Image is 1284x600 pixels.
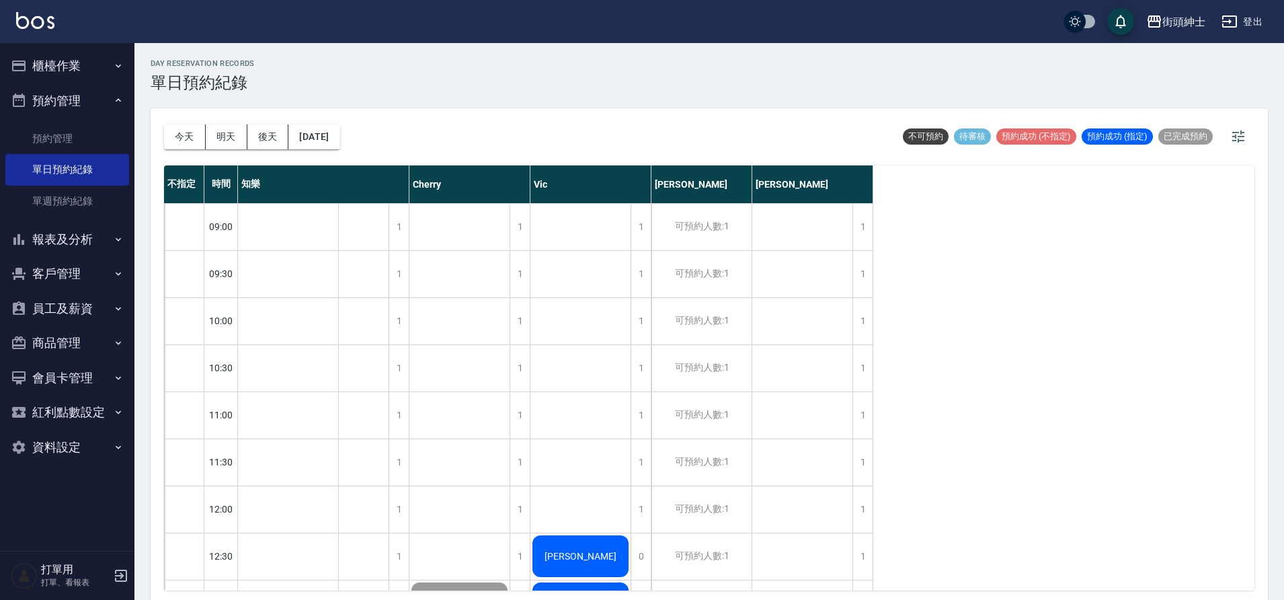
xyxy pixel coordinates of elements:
a: 單週預約紀錄 [5,186,129,217]
div: 可預約人數:1 [651,392,752,439]
button: 預約管理 [5,83,129,118]
div: 1 [389,251,409,297]
div: 1 [389,345,409,391]
div: 1 [389,533,409,580]
div: 不指定 [164,165,204,203]
div: 街頭紳士 [1162,13,1205,30]
div: 可預約人數:1 [651,486,752,533]
div: 1 [631,204,651,250]
div: 11:30 [204,439,238,486]
div: 09:00 [204,203,238,250]
span: 不可預約 [903,130,949,143]
div: 0 [631,533,651,580]
div: 1 [852,204,873,250]
button: 客戶管理 [5,256,129,291]
div: 1 [852,439,873,486]
button: 明天 [206,124,247,149]
div: 1 [510,486,530,533]
div: 10:00 [204,297,238,344]
button: 紅利點數設定 [5,395,129,430]
div: 1 [510,345,530,391]
div: 可預約人數:1 [651,345,752,391]
button: 商品管理 [5,326,129,361]
div: 1 [510,251,530,297]
button: 會員卡管理 [5,361,129,396]
button: 櫃檯作業 [5,48,129,83]
button: 後天 [247,124,289,149]
div: Cherry [409,165,530,203]
h2: day Reservation records [151,59,255,68]
div: [PERSON_NAME] [752,165,873,203]
span: 已完成預約 [1158,130,1213,143]
div: 1 [510,439,530,486]
div: 1 [631,298,651,344]
a: 預約管理 [5,123,129,154]
div: 時間 [204,165,238,203]
div: 1 [631,486,651,533]
div: 可預約人數:1 [651,251,752,297]
div: 1 [510,392,530,439]
div: 1 [510,298,530,344]
span: 待審核 [954,130,991,143]
div: Vic [530,165,651,203]
div: 可預約人數:1 [651,533,752,580]
div: 1 [852,533,873,580]
div: 1 [852,251,873,297]
div: 1 [631,251,651,297]
div: 可預約人數:1 [651,204,752,250]
div: 1 [389,486,409,533]
div: 1 [631,439,651,486]
div: 1 [389,298,409,344]
span: 預約成功 (不指定) [996,130,1076,143]
button: [DATE] [288,124,339,149]
span: 預約成功 (指定) [1082,130,1153,143]
div: 1 [510,533,530,580]
div: 知樂 [238,165,409,203]
div: 可預約人數:1 [651,439,752,486]
div: 1 [389,392,409,439]
div: 12:30 [204,533,238,580]
span: [PERSON_NAME] [542,551,619,562]
div: 12:00 [204,486,238,533]
div: [PERSON_NAME] [651,165,752,203]
button: 員工及薪資 [5,291,129,326]
div: 1 [631,345,651,391]
button: 登出 [1216,9,1268,34]
div: 1 [389,204,409,250]
div: 11:00 [204,391,238,439]
div: 1 [852,486,873,533]
div: 1 [389,439,409,486]
button: 報表及分析 [5,222,129,257]
div: 1 [852,345,873,391]
h5: 打單用 [41,563,110,576]
h3: 單日預約紀錄 [151,73,255,92]
button: 今天 [164,124,206,149]
div: 10:30 [204,344,238,391]
img: Logo [16,12,54,29]
div: 1 [631,392,651,439]
a: 單日預約紀錄 [5,154,129,185]
button: save [1107,8,1134,35]
div: 可預約人數:1 [651,298,752,344]
p: 打單、看報表 [41,576,110,589]
div: 1 [510,204,530,250]
div: 1 [852,392,873,439]
button: 資料設定 [5,430,129,465]
div: 09:30 [204,250,238,297]
img: Person [11,562,38,589]
button: 街頭紳士 [1141,8,1211,36]
div: 1 [852,298,873,344]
